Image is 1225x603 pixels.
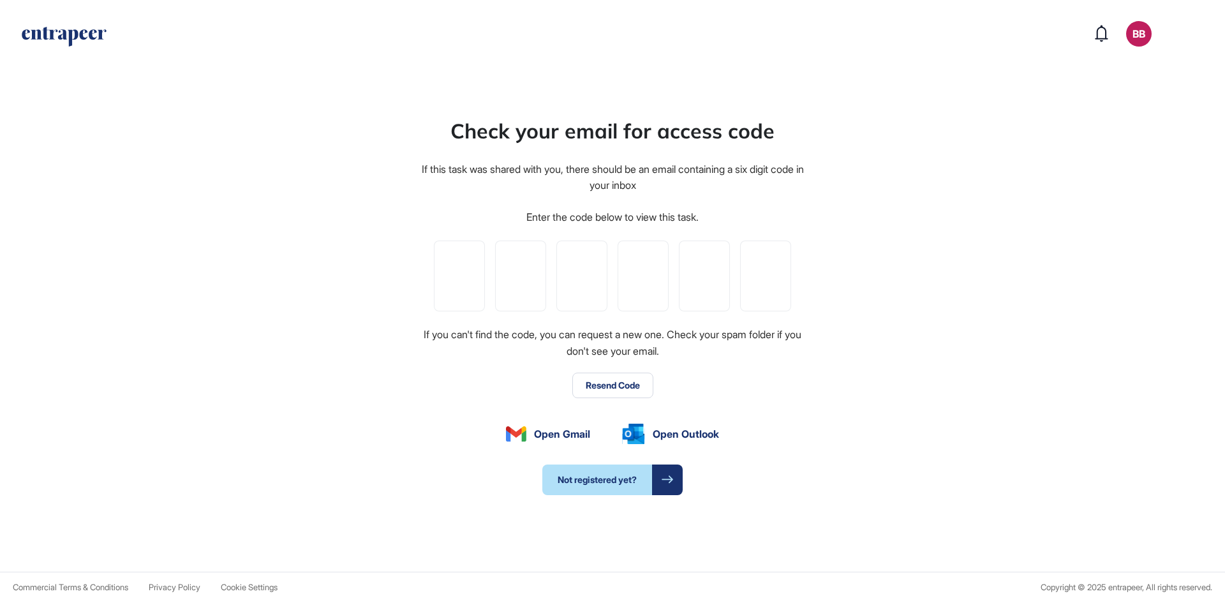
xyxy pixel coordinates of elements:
[542,465,652,495] span: Not registered yet?
[13,583,128,592] a: Commercial Terms & Conditions
[221,582,278,592] span: Cookie Settings
[506,426,590,442] a: Open Gmail
[450,115,775,146] div: Check your email for access code
[542,465,683,495] a: Not registered yet?
[20,27,108,51] a: entrapeer-logo
[534,426,590,442] span: Open Gmail
[420,327,805,359] div: If you can't find the code, you can request a new one. Check your spam folder if you don't see yo...
[526,209,699,226] div: Enter the code below to view this task.
[420,161,805,194] div: If this task was shared with you, there should be an email containing a six digit code in your inbox
[149,583,200,592] a: Privacy Policy
[1126,21,1152,47] button: BB
[572,373,653,398] button: Resend Code
[653,426,719,442] span: Open Outlook
[221,583,278,592] a: Cookie Settings
[622,424,719,444] a: Open Outlook
[1041,583,1212,592] div: Copyright © 2025 entrapeer, All rights reserved.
